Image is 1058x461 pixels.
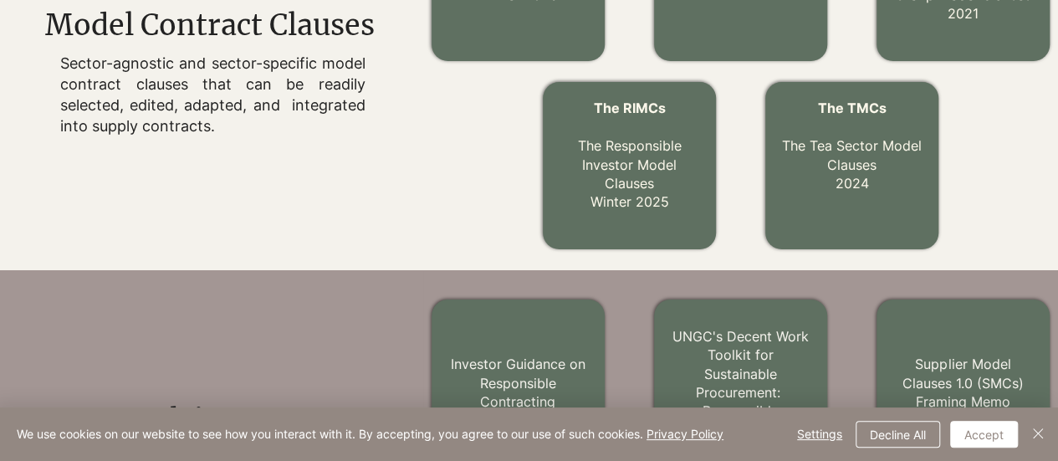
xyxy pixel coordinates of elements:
[578,100,682,210] a: The RIMCs The Responsible Investor Model ClausesWinter 2025
[782,100,922,192] a: The TMCs The Tea Sector Model Clauses2024
[797,422,842,447] span: Settings
[60,53,365,137] p: Sector-agnostic and sector-specific model contract clauses that can be readily selected, edited, ...
[1028,421,1048,448] button: Close
[17,427,723,442] span: We use cookies on our website to see how you interact with it. By accepting, you agree to our use...
[817,100,886,116] span: The TMCs
[647,427,723,441] a: Privacy Policy
[856,421,940,448] button: Decline All
[902,356,1024,410] a: Supplier Model Clauses 1.0 (SMCs) Framing Memo
[594,100,666,116] span: The RIMCs
[950,421,1018,448] button: Accept
[672,328,809,438] a: UNGC's Decent Work Toolkit for Sustainable Procurement: Responsible Contracting Chapter
[45,8,375,43] span: Model Contract Clauses
[451,356,585,410] a: Investor Guidance on Responsible Contracting
[1028,423,1048,443] img: Close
